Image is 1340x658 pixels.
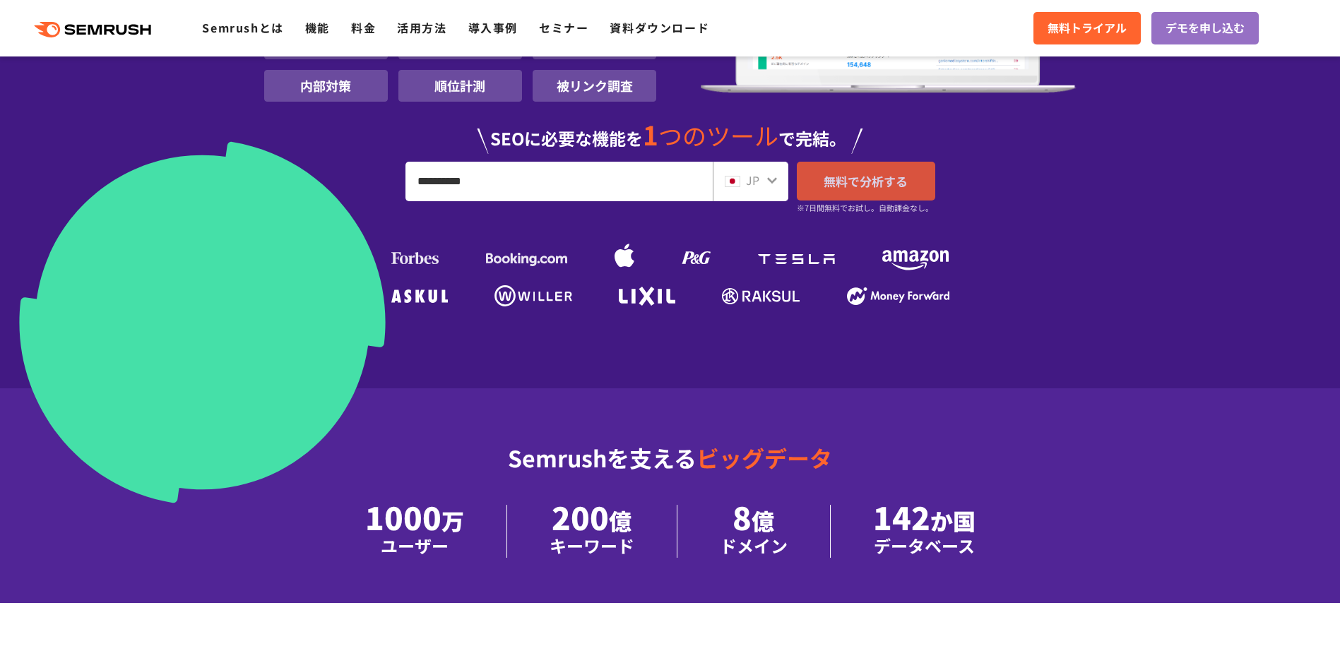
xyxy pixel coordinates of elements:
span: つのツール [658,118,778,152]
li: 被リンク調査 [533,70,656,102]
span: JP [746,172,759,189]
a: Semrushとは [202,19,283,36]
div: SEOに必要な機能を [264,107,1077,154]
span: か国 [930,504,976,537]
a: 活用方法 [397,19,446,36]
li: 内部対策 [264,70,388,102]
span: 無料トライアル [1048,19,1127,37]
div: Semrushを支える [264,433,1077,505]
a: 機能 [305,19,330,36]
li: 8 [677,505,831,558]
small: ※7日間無料でお試し。自動課金なし。 [797,201,933,215]
div: データベース [873,533,976,558]
a: 無料で分析する [797,162,935,201]
span: 億 [752,504,774,537]
a: 無料トライアル [1033,12,1141,44]
a: 資料ダウンロード [610,19,709,36]
input: URL、キーワードを入力してください [406,162,712,201]
span: 無料で分析する [824,172,908,190]
a: デモを申し込む [1151,12,1259,44]
a: 料金 [351,19,376,36]
li: 順位計測 [398,70,522,102]
div: キーワード [550,533,634,558]
span: 億 [609,504,632,537]
span: ビッグデータ [696,441,832,474]
a: 導入事例 [468,19,518,36]
li: 142 [831,505,1018,558]
li: 200 [507,505,677,558]
span: 1 [643,115,658,153]
span: で完結。 [778,126,846,150]
div: ドメイン [720,533,788,558]
a: セミナー [539,19,588,36]
span: デモを申し込む [1166,19,1245,37]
